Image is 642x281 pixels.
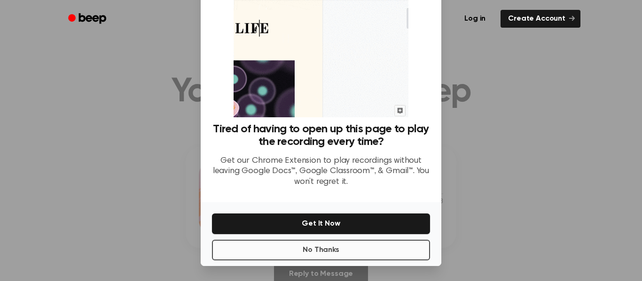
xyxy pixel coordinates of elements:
[212,240,430,260] button: No Thanks
[501,10,580,28] a: Create Account
[212,156,430,188] p: Get our Chrome Extension to play recordings without leaving Google Docs™, Google Classroom™, & Gm...
[212,123,430,148] h3: Tired of having to open up this page to play the recording every time?
[212,213,430,234] button: Get It Now
[62,10,115,28] a: Beep
[455,8,495,30] a: Log in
